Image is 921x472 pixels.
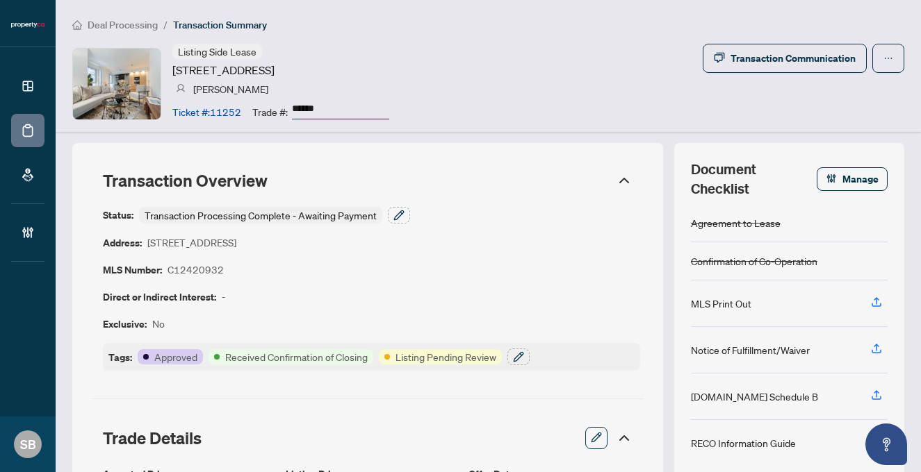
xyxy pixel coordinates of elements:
[842,168,879,190] span: Manage
[154,349,197,364] article: Approved
[176,84,186,94] img: svg%3e
[252,104,288,119] article: Trade #:
[103,207,133,224] article: Status:
[168,262,224,278] article: C12420932
[72,20,82,30] span: home
[163,17,168,33] li: /
[178,45,256,58] span: Listing Side Lease
[691,160,817,199] span: Document Checklist
[883,53,893,63] span: ellipsis
[92,162,644,199] div: Transaction Overview
[20,435,36,454] span: SB
[147,235,236,251] article: [STREET_ADDRESS]
[691,296,751,311] div: MLS Print Out
[222,289,225,305] article: -
[691,253,817,269] div: Confirmation of Co-Operation
[11,21,44,29] img: logo
[108,349,132,365] article: Tags:
[103,170,268,191] span: Transaction Overview
[225,349,368,364] article: Received Confirmation of Closing
[817,167,888,191] button: Manage
[703,44,867,73] button: Transaction Communication
[88,19,158,31] span: Deal Processing
[193,81,268,96] article: [PERSON_NAME]
[103,428,202,448] span: Trade Details
[173,19,267,31] span: Transaction Summary
[396,349,496,364] article: Listing Pending Review
[139,207,382,224] div: Transaction Processing Complete - Awaiting Payment
[152,316,165,332] article: No
[865,423,907,465] button: Open asap
[731,47,856,69] div: Transaction Communication
[103,262,162,278] article: MLS Number:
[103,289,216,305] article: Direct or Indirect Interest:
[172,104,241,119] article: Ticket #: 11252
[691,435,796,450] div: RECO Information Guide
[92,419,644,457] div: Trade Details
[73,49,161,119] img: IMG-C12420932_1.jpg
[691,215,781,230] div: Agreement to Lease
[172,62,275,78] article: [STREET_ADDRESS]
[103,235,142,251] article: Address:
[691,389,818,404] div: [DOMAIN_NAME] Schedule B
[103,316,147,332] article: Exclusive:
[691,342,810,357] div: Notice of Fulfillment/Waiver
